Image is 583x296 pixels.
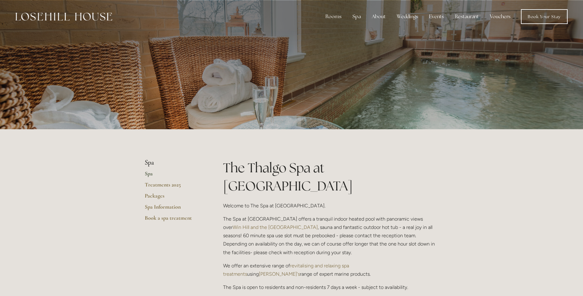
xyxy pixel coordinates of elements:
[367,10,391,23] div: About
[223,202,439,210] p: Welcome to The Spa at [GEOGRAPHIC_DATA].
[223,262,439,278] p: We offer an extensive range of using range of expert marine products.
[145,203,203,214] a: Spa Information
[145,181,203,192] a: Treatments 2025
[521,9,568,24] a: Book Your Stay
[485,10,515,23] a: Vouchers
[223,215,439,257] p: The Spa at [GEOGRAPHIC_DATA] offers a tranquil indoor heated pool with panoramic views over , sau...
[145,170,203,181] a: Spa
[424,10,449,23] div: Events
[392,10,423,23] div: Weddings
[233,224,318,230] a: Win Hill and the [GEOGRAPHIC_DATA]
[259,271,300,277] a: [PERSON_NAME]'s
[223,159,439,195] h1: The Thalgo Spa at [GEOGRAPHIC_DATA]
[15,13,112,21] img: Losehill House
[145,192,203,203] a: Packages
[145,159,203,167] li: Spa
[348,10,366,23] div: Spa
[321,10,346,23] div: Rooms
[450,10,484,23] div: Restaurant
[223,283,439,291] p: The Spa is open to residents and non-residents 7 days a week - subject to availability.
[145,214,203,226] a: Book a spa treatment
